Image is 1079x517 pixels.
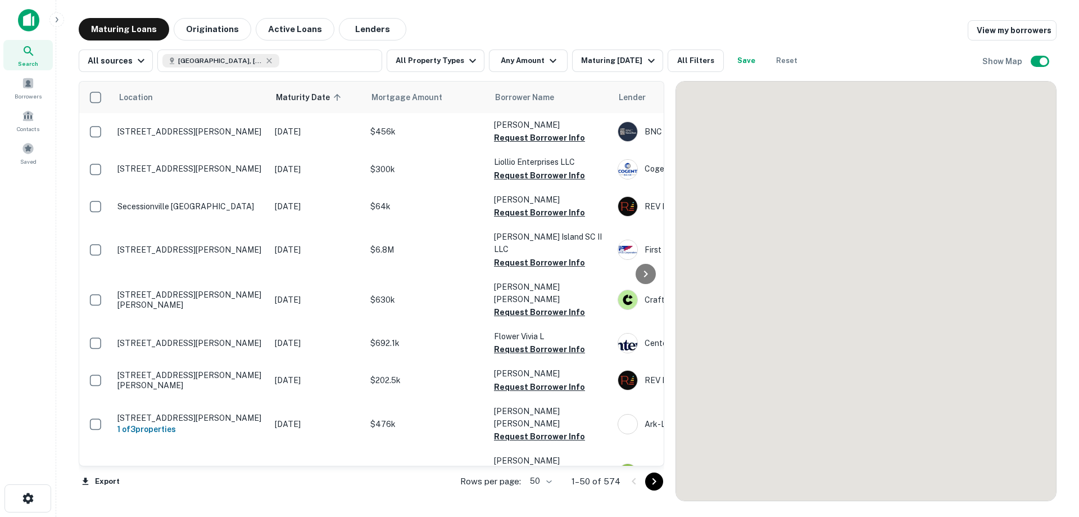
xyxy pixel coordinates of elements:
[645,473,663,491] button: Go to next page
[968,20,1057,41] a: View my borrowers
[117,201,264,212] p: Secessionville [GEOGRAPHIC_DATA]
[572,475,620,488] p: 1–50 of 574
[668,50,724,72] button: All Filters
[18,9,39,32] img: capitalize-icon.png
[494,380,585,394] button: Request Borrower Info
[117,338,264,348] p: [STREET_ADDRESS][PERSON_NAME]
[494,281,606,305] p: [PERSON_NAME] [PERSON_NAME]
[618,240,637,259] img: picture
[275,244,359,256] p: [DATE]
[460,475,521,488] p: Rows per page:
[3,73,53,103] a: Borrowers
[488,82,612,113] th: Borrower Name
[174,18,251,41] button: Originations
[178,56,262,66] span: [GEOGRAPHIC_DATA], [GEOGRAPHIC_DATA], [GEOGRAPHIC_DATA]
[525,473,554,489] div: 50
[18,59,38,68] span: Search
[370,125,483,138] p: $456k
[572,50,663,72] button: Maturing [DATE]
[728,50,764,72] button: Save your search to get updates of matches that match your search criteria.
[618,122,637,141] img: picture
[494,156,606,168] p: Liollio Enterprises LLC
[3,138,53,168] div: Saved
[495,91,554,104] span: Borrower Name
[618,197,637,216] img: picture
[275,418,359,430] p: [DATE]
[494,169,585,182] button: Request Borrower Info
[494,405,606,430] p: [PERSON_NAME] [PERSON_NAME]
[370,418,483,430] p: $476k
[117,413,264,423] p: [STREET_ADDRESS][PERSON_NAME]
[365,82,488,113] th: Mortgage Amount
[3,105,53,136] a: Contacts
[370,163,483,176] p: $300k
[618,464,786,484] div: Regions Bank
[618,333,786,353] div: Centerstate Bank Corp
[157,50,382,72] button: [GEOGRAPHIC_DATA], [GEOGRAPHIC_DATA], [GEOGRAPHIC_DATA]
[618,122,786,142] div: BNC National Bank
[618,415,637,434] img: picture
[618,240,786,260] div: First National Bank Of [US_STATE]
[79,50,153,72] button: All sources
[275,200,359,213] p: [DATE]
[20,157,37,166] span: Saved
[612,82,792,113] th: Lender
[117,245,264,255] p: [STREET_ADDRESS][PERSON_NAME]
[371,91,457,104] span: Mortgage Amount
[618,334,637,353] img: picture
[1023,391,1079,445] iframe: Chat Widget
[494,343,585,356] button: Request Borrower Info
[370,374,483,386] p: $202.5k
[275,125,359,138] p: [DATE]
[79,473,123,490] button: Export
[370,200,483,213] p: $64k
[618,160,637,179] img: picture
[581,54,658,68] div: Maturing [DATE]
[112,82,269,113] th: Location
[17,124,39,133] span: Contacts
[117,164,264,174] p: [STREET_ADDRESS][PERSON_NAME]
[618,290,637,309] img: picture
[117,127,264,137] p: [STREET_ADDRESS][PERSON_NAME]
[275,374,359,386] p: [DATE]
[494,194,606,206] p: [PERSON_NAME]
[88,54,148,68] div: All sources
[982,55,1024,68] h6: Show Map
[119,91,153,104] span: Location
[387,50,484,72] button: All Property Types
[275,163,359,176] p: [DATE]
[494,131,585,145] button: Request Borrower Info
[618,159,786,179] div: Cogent Bank
[618,464,637,483] img: picture
[494,256,585,269] button: Request Borrower Info
[618,196,786,217] div: REV Federal Credit Union
[618,414,786,434] div: Ark-la-tex Financial Services
[276,91,344,104] span: Maturity Date
[370,244,483,256] p: $6.8M
[769,50,805,72] button: Reset
[489,50,568,72] button: Any Amount
[494,430,585,443] button: Request Borrower Info
[339,18,406,41] button: Lenders
[494,206,585,219] button: Request Borrower Info
[275,294,359,306] p: [DATE]
[619,91,646,104] span: Lender
[79,18,169,41] button: Maturing Loans
[676,82,1056,501] div: 0 0
[269,82,365,113] th: Maturity Date
[494,455,606,479] p: [PERSON_NAME] [PERSON_NAME]
[370,337,483,349] p: $692.1k
[117,423,264,435] h6: 1 of 3 properties
[370,294,483,306] p: $630k
[256,18,334,41] button: Active Loans
[275,337,359,349] p: [DATE]
[618,370,786,390] div: REV Federal Credit Union
[494,231,606,255] p: [PERSON_NAME] Island SC II LLC
[618,371,637,390] img: picture
[494,330,606,343] p: Flower Vivia L
[15,92,42,101] span: Borrowers
[3,40,53,70] a: Search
